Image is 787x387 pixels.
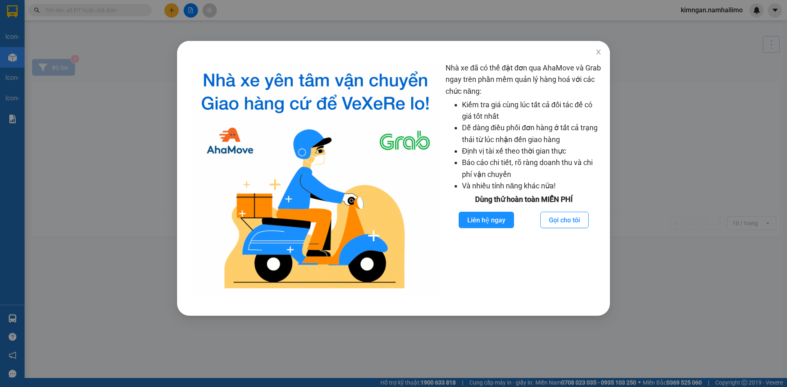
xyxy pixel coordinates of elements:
[462,180,602,192] li: Và nhiều tính năng khác nữa!
[462,145,602,157] li: Định vị tài xế theo thời gian thực
[595,49,602,55] span: close
[462,99,602,122] li: Kiểm tra giá cùng lúc tất cả đối tác để có giá tốt nhất
[192,62,439,295] img: logo
[446,194,602,205] div: Dùng thử hoàn toàn MIỄN PHÍ
[549,215,580,225] span: Gọi cho tôi
[462,157,602,180] li: Báo cáo chi tiết, rõ ràng doanh thu và chi phí vận chuyển
[446,62,602,295] div: Nhà xe đã có thể đặt đơn qua AhaMove và Grab ngay trên phần mềm quản lý hàng hoá với các chức năng:
[587,41,610,64] button: Close
[467,215,505,225] span: Liên hệ ngay
[540,212,589,228] button: Gọi cho tôi
[459,212,514,228] button: Liên hệ ngay
[462,122,602,145] li: Dễ dàng điều phối đơn hàng ở tất cả trạng thái từ lúc nhận đến giao hàng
